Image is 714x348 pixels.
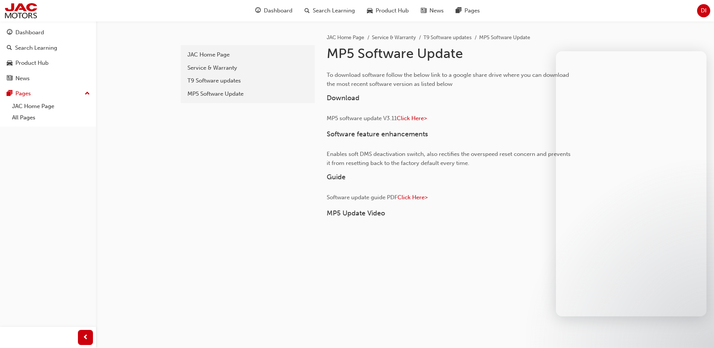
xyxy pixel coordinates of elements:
a: Search Learning [3,41,93,55]
span: Product Hub [376,6,409,15]
a: Click Here> [397,194,428,201]
span: search-icon [304,6,310,15]
a: T9 Software updates [184,74,312,87]
div: News [15,74,30,83]
span: Download [327,94,359,102]
div: T9 Software updates [187,76,308,85]
a: news-iconNews [415,3,450,18]
span: guage-icon [7,29,12,36]
h1: MP5 Software Update [327,45,574,62]
span: MP5 software update V3.11 [327,115,397,122]
span: Software update guide PDF [327,194,397,201]
span: To download software follow the below link to a google share drive where you can download the mos... [327,72,571,87]
span: car-icon [367,6,373,15]
span: Pages [464,6,480,15]
div: Product Hub [15,59,49,67]
a: Service & Warranty [184,61,312,75]
a: search-iconSearch Learning [298,3,361,18]
span: guage-icon [255,6,261,15]
span: Enables soft DMS deactivation switch, also rectifies the overspeed reset concern and prevents it ... [327,151,572,166]
a: All Pages [9,112,93,124]
span: news-icon [421,6,426,15]
span: Search Learning [313,6,355,15]
a: MP5 Software Update [184,87,312,101]
button: Pages [3,87,93,101]
div: Search Learning [15,44,57,52]
span: news-icon [7,75,12,82]
span: Software feature enhancements [327,130,428,138]
a: News [3,72,93,85]
span: car-icon [7,60,12,67]
div: JAC Home Page [187,50,308,59]
a: T9 Software updates [423,34,472,41]
button: DI [697,4,710,17]
img: jac-portal [4,2,38,19]
div: Dashboard [15,28,44,37]
a: Product Hub [3,56,93,70]
a: pages-iconPages [450,3,486,18]
a: car-iconProduct Hub [361,3,415,18]
a: Click Here> [397,115,427,122]
a: Dashboard [3,26,93,40]
span: MP5 Update Video [327,209,385,217]
div: MP5 Software Update [187,90,308,98]
div: Pages [15,89,31,98]
span: pages-icon [456,6,461,15]
span: News [429,6,444,15]
button: DashboardSearch LearningProduct HubNews [3,24,93,87]
div: Service & Warranty [187,64,308,72]
li: MP5 Software Update [479,34,530,42]
span: Dashboard [264,6,292,15]
a: Service & Warranty [372,34,416,41]
a: JAC Home Page [327,34,364,41]
a: guage-iconDashboard [249,3,298,18]
iframe: Intercom live chat [556,51,706,316]
a: JAC Home Page [184,48,312,61]
span: up-icon [85,89,90,99]
iframe: Intercom live chat [688,322,706,340]
span: pages-icon [7,90,12,97]
a: JAC Home Page [9,101,93,112]
span: Guide [327,173,346,181]
span: DI [701,6,706,15]
span: prev-icon [83,333,88,342]
span: search-icon [7,45,12,52]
